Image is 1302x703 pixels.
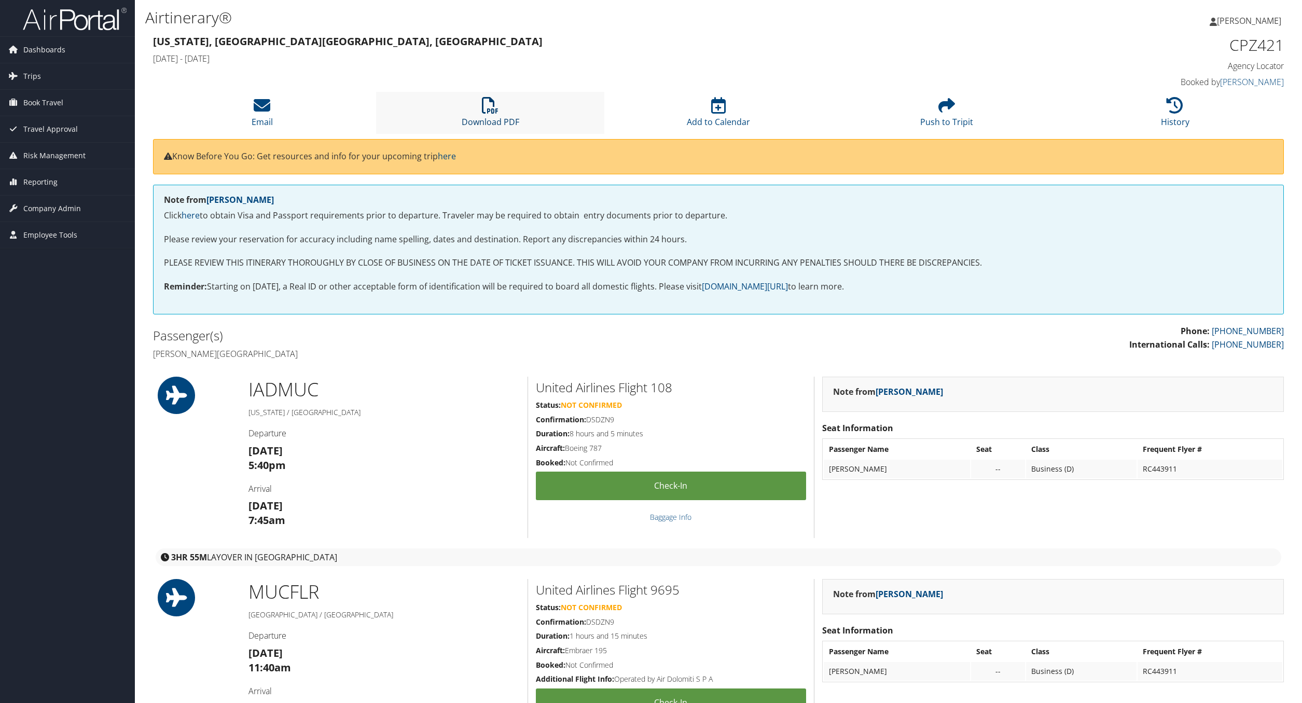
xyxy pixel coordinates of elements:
[971,440,1025,459] th: Seat
[182,210,200,221] a: here
[248,646,283,660] strong: [DATE]
[153,34,543,48] strong: [US_STATE], [GEOGRAPHIC_DATA] [GEOGRAPHIC_DATA], [GEOGRAPHIC_DATA]
[1026,460,1137,478] td: Business (D)
[536,660,807,670] h5: Not Confirmed
[561,602,622,612] span: Not Confirmed
[536,458,807,468] h5: Not Confirmed
[248,407,520,418] h5: [US_STATE] / [GEOGRAPHIC_DATA]
[248,444,283,458] strong: [DATE]
[536,631,807,641] h5: 1 hours and 15 minutes
[822,422,893,434] strong: Seat Information
[164,233,1273,246] p: Please review your reservation for accuracy including name spelling, dates and destination. Repor...
[248,610,520,620] h5: [GEOGRAPHIC_DATA] / [GEOGRAPHIC_DATA]
[23,196,81,222] span: Company Admin
[23,7,127,31] img: airportal-logo.png
[971,642,1025,661] th: Seat
[561,400,622,410] span: Not Confirmed
[23,90,63,116] span: Book Travel
[822,625,893,636] strong: Seat Information
[1217,15,1281,26] span: [PERSON_NAME]
[536,645,807,656] h5: Embraer 195
[833,386,943,397] strong: Note from
[1138,662,1282,681] td: RC443911
[1013,34,1284,56] h1: CPZ421
[248,377,520,403] h1: IAD MUC
[536,458,565,467] strong: Booked:
[920,103,973,128] a: Push to Tripit
[1181,325,1210,337] strong: Phone:
[252,103,273,128] a: Email
[248,458,286,472] strong: 5:40pm
[248,579,520,605] h1: MUC FLR
[876,588,943,600] a: [PERSON_NAME]
[23,37,65,63] span: Dashboards
[248,483,520,494] h4: Arrival
[164,256,1273,270] p: PLEASE REVIEW THIS ITINERARY THOROUGHLY BY CLOSE OF BUSINESS ON THE DATE OF TICKET ISSUANCE. THIS...
[1026,662,1137,681] td: Business (D)
[536,379,807,396] h2: United Airlines Flight 108
[145,7,909,29] h1: Airtinerary®
[876,386,943,397] a: [PERSON_NAME]
[1026,440,1137,459] th: Class
[23,63,41,89] span: Trips
[1210,5,1292,36] a: [PERSON_NAME]
[687,103,750,128] a: Add to Calendar
[153,53,998,64] h4: [DATE] - [DATE]
[536,617,807,627] h5: DSDZN9
[824,642,969,661] th: Passenger Name
[164,281,207,292] strong: Reminder:
[824,662,969,681] td: [PERSON_NAME]
[536,581,807,599] h2: United Airlines Flight 9695
[1138,642,1282,661] th: Frequent Flyer #
[206,194,274,205] a: [PERSON_NAME]
[1212,339,1284,350] a: [PHONE_NUMBER]
[23,169,58,195] span: Reporting
[536,674,807,684] h5: Operated by Air Dolomiti S P A
[248,499,283,513] strong: [DATE]
[1161,103,1189,128] a: History
[1013,76,1284,88] h4: Booked by
[536,617,586,627] strong: Confirmation:
[536,602,561,612] strong: Status:
[702,281,788,292] a: [DOMAIN_NAME][URL]
[536,472,807,500] a: Check-in
[536,631,570,641] strong: Duration:
[536,415,807,425] h5: DSDZN9
[156,548,1281,566] div: layover in [GEOGRAPHIC_DATA]
[536,443,565,453] strong: Aircraft:
[976,667,1020,676] div: --
[824,460,969,478] td: [PERSON_NAME]
[164,150,1273,163] p: Know Before You Go: Get resources and info for your upcoming trip
[164,209,1273,223] p: Click to obtain Visa and Passport requirements prior to departure. Traveler may be required to ob...
[248,685,520,697] h4: Arrival
[23,143,86,169] span: Risk Management
[976,464,1020,474] div: --
[1220,76,1284,88] a: [PERSON_NAME]
[1212,325,1284,337] a: [PHONE_NUMBER]
[536,645,565,655] strong: Aircraft:
[1026,642,1137,661] th: Class
[164,280,1273,294] p: Starting on [DATE], a Real ID or other acceptable form of identification will be required to boar...
[1138,460,1282,478] td: RC443911
[824,440,969,459] th: Passenger Name
[1129,339,1210,350] strong: International Calls:
[248,660,291,674] strong: 11:40am
[1013,60,1284,72] h4: Agency Locator
[171,552,207,563] strong: 3HR 55M
[1138,440,1282,459] th: Frequent Flyer #
[536,443,807,453] h5: Boeing 787
[833,588,943,600] strong: Note from
[536,660,565,670] strong: Booked:
[248,513,285,527] strong: 7:45am
[248,428,520,439] h4: Departure
[164,194,274,205] strong: Note from
[153,348,711,360] h4: [PERSON_NAME][GEOGRAPHIC_DATA]
[23,222,77,248] span: Employee Tools
[536,429,570,438] strong: Duration:
[462,103,519,128] a: Download PDF
[248,630,520,641] h4: Departure
[536,674,614,684] strong: Additional Flight Info:
[536,429,807,439] h5: 8 hours and 5 minutes
[536,400,561,410] strong: Status:
[153,327,711,344] h2: Passenger(s)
